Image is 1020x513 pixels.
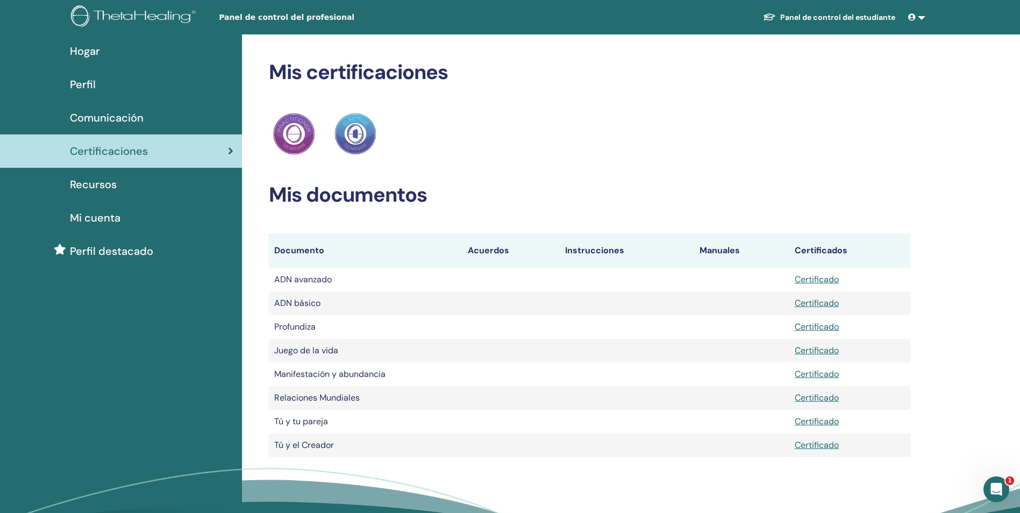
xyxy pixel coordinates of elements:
[70,176,117,193] span: Recursos
[273,113,315,155] img: Practicante
[269,60,910,85] h2: Mis certificaciones
[70,43,100,59] span: Hogar
[269,233,462,268] th: Documento
[795,392,839,403] a: Certificado
[1005,476,1014,485] span: 1
[763,12,776,22] img: graduation-cap-white.svg
[70,143,148,159] span: Certificaciones
[269,183,910,208] h2: Mis documentos
[795,297,839,309] a: Certificado
[70,243,153,259] span: Perfil destacado
[269,339,462,362] td: Juego de la vida
[462,233,560,268] th: Acuerdos
[269,315,462,339] td: Profundiza
[334,113,376,155] img: Practitioner
[983,476,1009,502] iframe: Intercom live chat
[269,362,462,386] td: Manifestación y abundancia
[795,368,839,380] a: Certificado
[269,291,462,315] td: ADN básico
[71,5,199,30] img: logo.png
[70,110,144,126] span: Comunicación
[269,268,462,291] td: ADN avanzado
[795,345,839,356] a: Certificado
[70,210,120,226] span: Mi cuenta
[219,12,380,23] span: Panel de control del profesional
[780,12,895,22] font: Panel de control del estudiante
[795,321,839,332] a: Certificado
[795,274,839,285] a: Certificado
[269,433,462,457] td: Tú y el Creador
[754,8,904,27] a: Panel de control del estudiante
[789,233,910,268] th: Certificados
[269,410,462,433] td: Tú y tu pareja
[269,386,462,410] td: Relaciones Mundiales
[795,416,839,427] a: Certificado
[694,233,789,268] th: Manuales
[560,233,694,268] th: Instrucciones
[795,439,839,451] a: Certificado
[70,76,96,92] span: Perfil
